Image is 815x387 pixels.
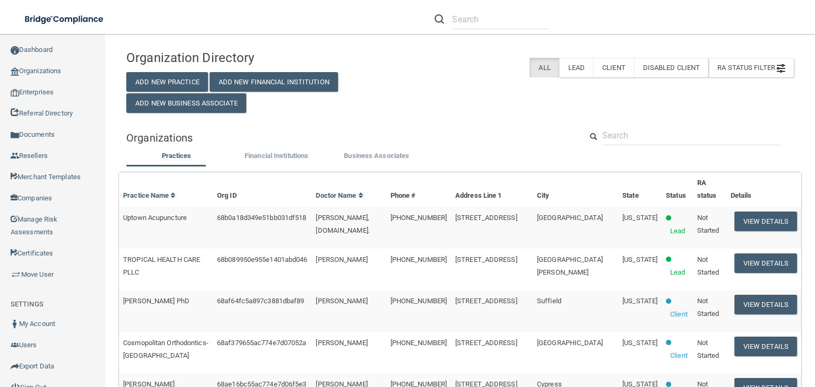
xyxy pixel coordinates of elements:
label: SETTINGS [11,298,44,311]
img: ic-search.3b580494.png [435,14,444,24]
th: State [618,172,662,207]
h5: Organizations [126,132,566,144]
button: View Details [734,212,797,231]
span: [STREET_ADDRESS] [455,339,517,347]
span: 68af379655ac774e7d07052a [217,339,306,347]
button: Add New Practice [126,72,208,92]
iframe: Drift Widget Chat Controller [632,318,802,359]
label: Practices [132,149,221,162]
img: briefcase.64adab9b.png [11,269,21,280]
th: Address Line 1 [451,172,533,207]
span: Business Associates [344,152,409,160]
span: [US_STATE] [622,256,657,263]
th: City [533,172,618,207]
img: icon-documents.8dae5593.png [11,131,19,139]
span: 68af64fc5a897c3881dbaf89 [217,297,304,305]
th: Org ID [213,172,311,207]
p: Client [670,308,688,321]
button: Add New Business Associate [126,93,246,113]
img: organization-icon.f8decf85.png [11,67,19,76]
label: Lead [559,58,593,77]
span: [US_STATE] [622,297,657,305]
label: Disabled Client [634,58,709,77]
span: [STREET_ADDRESS] [455,256,517,263]
img: enterprise.0d942306.png [11,89,19,96]
img: bridge_compliance_login_screen.278c3ca4.svg [16,8,114,30]
span: [US_STATE] [622,214,657,222]
a: Doctor Name [316,191,363,199]
span: Practices [162,152,192,160]
label: Business Associates [332,149,421,162]
span: [PERSON_NAME] [316,297,367,305]
p: Lead [670,225,685,238]
span: [GEOGRAPHIC_DATA] [537,339,603,347]
button: Add New Financial Institution [210,72,338,92]
img: ic_user_dark.df1a06c3.png [11,320,19,328]
span: Not Started [697,256,719,276]
span: [GEOGRAPHIC_DATA] [537,214,603,222]
label: All [530,58,559,77]
img: ic_dashboard_dark.d01f4a41.png [11,46,19,55]
label: Financial Institutions [232,149,322,162]
span: [PHONE_NUMBER] [391,297,447,305]
span: RA Status Filter [717,64,785,72]
span: [PERSON_NAME] [316,339,367,347]
span: [PHONE_NUMBER] [391,256,447,263]
label: Client [593,58,634,77]
img: icon-users.e205127d.png [11,341,19,349]
span: [PERSON_NAME] PhD [123,297,189,305]
li: Practices [126,149,227,165]
button: View Details [734,253,797,273]
img: ic_reseller.de258add.png [11,152,19,160]
span: [STREET_ADDRESS] [455,297,517,305]
li: Financial Institutions [227,149,327,165]
span: Not Started [697,297,719,318]
span: [PHONE_NUMBER] [391,339,447,347]
span: [PERSON_NAME] [316,256,367,263]
img: icon-filter@2x.21656d0b.png [777,64,785,73]
span: Cosmopolitan Orthodontics-[GEOGRAPHIC_DATA] [123,339,209,359]
button: View Details [734,295,797,314]
p: Lead [670,266,685,279]
span: [GEOGRAPHIC_DATA][PERSON_NAME] [537,256,603,276]
th: RA status [693,172,726,207]
a: Practice Name [123,191,176,199]
span: Not Started [697,214,719,234]
img: icon-export.b9366987.png [11,362,19,371]
span: TROPICAL HEALTH CARE PLLC [123,256,200,276]
span: 68b089950e955e1401abd046 [217,256,307,263]
h4: Organization Directory [126,51,338,65]
th: Details [726,172,801,207]
span: [PHONE_NUMBER] [391,214,447,222]
span: [PERSON_NAME], [DOMAIN_NAME]. [316,214,369,234]
span: Financial Institutions [245,152,308,160]
span: [STREET_ADDRESS] [455,214,517,222]
span: Uptown Acupuncture [123,214,187,222]
th: Phone # [386,172,451,207]
input: Search [452,10,549,29]
span: Suffield [537,297,561,305]
span: [US_STATE] [622,339,657,347]
li: Business Associate [326,149,427,165]
th: Status [662,172,693,207]
input: Search [602,126,781,145]
span: 68b0a18d349e51bb031df518 [217,214,306,222]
